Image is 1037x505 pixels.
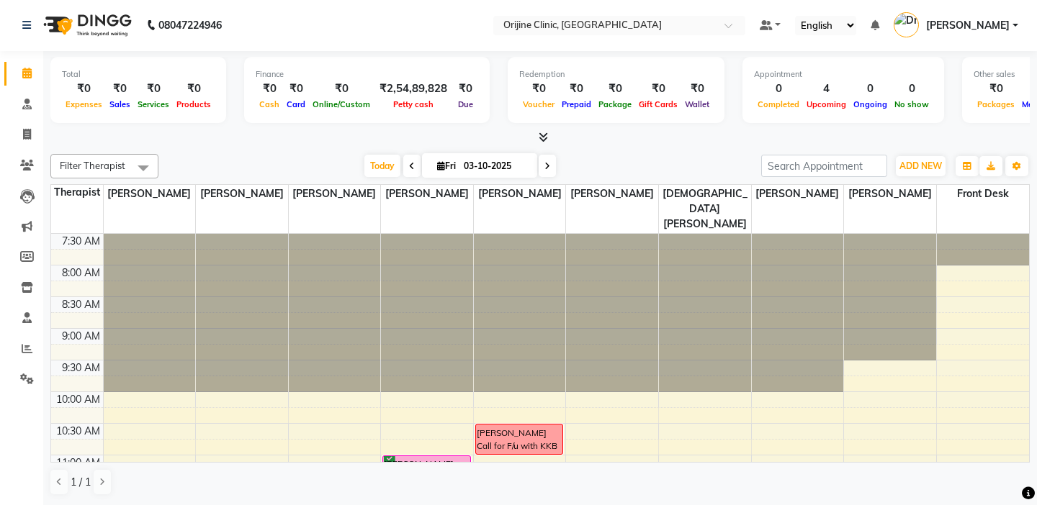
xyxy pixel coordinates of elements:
span: [PERSON_NAME] [926,18,1010,33]
span: Front Desk [937,185,1029,203]
span: Card [283,99,309,109]
div: ₹0 [453,81,478,97]
span: [PERSON_NAME] [196,185,288,203]
span: [PERSON_NAME] [752,185,844,203]
span: Wallet [681,99,713,109]
span: Cash [256,99,283,109]
div: ₹0 [173,81,215,97]
span: ADD NEW [899,160,942,171]
div: 4 [803,81,850,97]
span: Online/Custom [309,99,374,109]
span: 1 / 1 [71,475,91,490]
span: Upcoming [803,99,850,109]
span: Today [364,155,400,177]
div: 0 [754,81,803,97]
span: [PERSON_NAME] [566,185,658,203]
span: Sales [106,99,134,109]
span: [PERSON_NAME] [104,185,196,203]
div: [PERSON_NAME] Call for F/u with KKB [477,427,562,452]
div: ₹0 [309,81,374,97]
div: 8:00 AM [59,265,103,281]
div: 9:30 AM [59,360,103,376]
div: ₹0 [283,81,309,97]
div: 9:00 AM [59,329,103,344]
input: Search Appointment [761,155,887,177]
span: Fri [434,160,459,171]
div: Redemption [519,68,713,81]
span: Petty cash [390,99,437,109]
span: Package [595,99,635,109]
div: 10:30 AM [53,424,103,439]
button: ADD NEW [896,156,946,176]
div: ₹0 [595,81,635,97]
span: Due [454,99,477,109]
span: [PERSON_NAME] [474,185,566,203]
span: No show [891,99,933,109]
div: 11:00 AM [53,455,103,470]
div: 0 [850,81,891,97]
div: ₹0 [62,81,106,97]
div: ₹0 [519,81,558,97]
span: Prepaid [558,99,595,109]
div: ₹0 [681,81,713,97]
input: 2025-10-03 [459,155,531,177]
div: ₹0 [256,81,283,97]
b: 08047224946 [158,5,222,45]
span: [DEMOGRAPHIC_DATA][PERSON_NAME] [659,185,751,233]
span: Completed [754,99,803,109]
div: ₹0 [635,81,681,97]
div: ₹0 [558,81,595,97]
span: Products [173,99,215,109]
span: Ongoing [850,99,891,109]
span: Gift Cards [635,99,681,109]
img: logo [37,5,135,45]
span: Expenses [62,99,106,109]
span: [PERSON_NAME] [844,185,936,203]
div: ₹0 [106,81,134,97]
div: Therapist [51,185,103,200]
div: 7:30 AM [59,234,103,249]
span: Services [134,99,173,109]
div: Appointment [754,68,933,81]
div: Total [62,68,215,81]
span: [PERSON_NAME] [289,185,381,203]
div: [PERSON_NAME], TK03, 11:00 AM-11:30 AM, LHR-Maintenance Upper Lip [383,456,470,486]
span: Packages [974,99,1018,109]
span: Filter Therapist [60,160,125,171]
span: Voucher [519,99,558,109]
div: ₹0 [134,81,173,97]
div: ₹2,54,89,828 [374,81,453,97]
div: 10:00 AM [53,392,103,407]
div: Finance [256,68,478,81]
div: ₹0 [974,81,1018,97]
span: [PERSON_NAME] [381,185,473,203]
img: Dr. Kritu Bhandari [894,12,919,37]
div: 8:30 AM [59,297,103,312]
div: 0 [891,81,933,97]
